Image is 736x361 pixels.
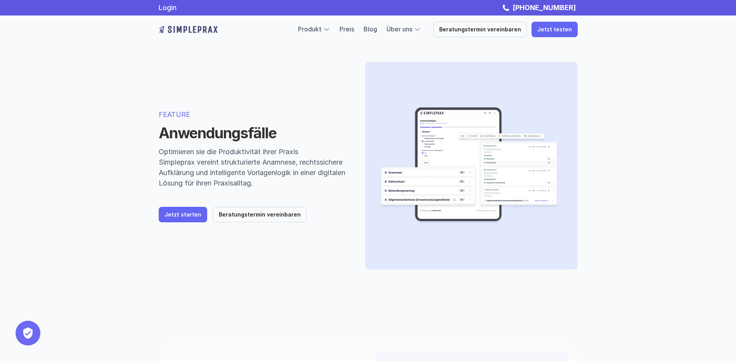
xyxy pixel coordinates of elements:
a: Login [159,3,177,12]
a: Preis [339,25,354,33]
p: Beratungstermin vereinbaren [219,211,301,218]
strong: [PHONE_NUMBER] [513,3,576,12]
a: Beratungstermin vereinbaren [213,207,307,222]
a: Über uns [386,25,412,33]
a: Blog [364,25,377,33]
a: Produkt [298,25,322,33]
h1: Anwendungsfälle [159,124,346,142]
p: FEATURE [159,109,346,120]
a: Jetzt starten [159,207,207,222]
p: Jetzt testen [537,26,572,33]
a: Beratungstermin vereinbaren [433,22,527,37]
a: Jetzt testen [532,22,578,37]
p: Beratungstermin vereinbaren [439,26,521,33]
img: Herobild zeigt verschiedene Teile der Software wie ein Anamnesebogen auf einem Tablet und Dokumen... [378,74,560,257]
a: [PHONE_NUMBER] [511,3,578,12]
p: Jetzt starten [165,211,201,218]
p: Optimieren sie die Produktivität ihrer Praxis Simpleprax vereint strukturierte Anamnese, rechtssi... [159,146,346,188]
